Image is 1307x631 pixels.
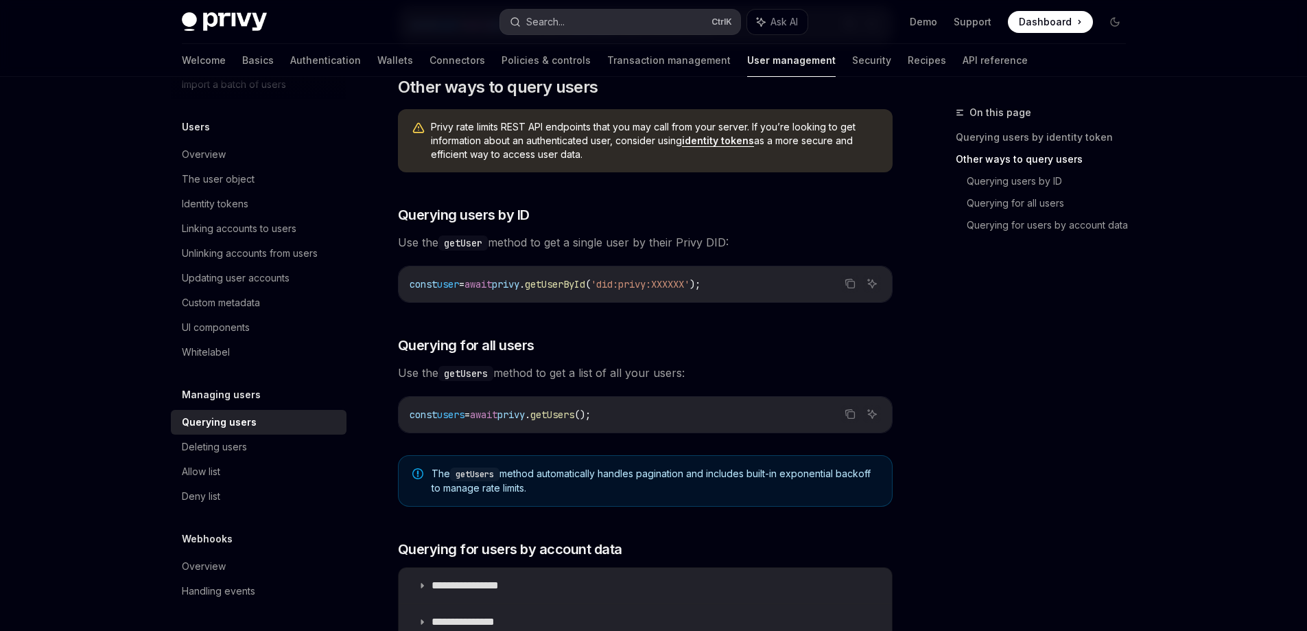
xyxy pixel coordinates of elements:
[747,44,836,77] a: User management
[182,196,248,212] div: Identity tokens
[852,44,891,77] a: Security
[492,278,519,290] span: privy
[841,405,859,423] button: Copy the contents from the code block
[171,554,346,579] a: Overview
[607,44,731,77] a: Transaction management
[464,278,492,290] span: await
[182,119,210,135] h5: Users
[682,135,754,147] a: identity tokens
[963,44,1028,77] a: API reference
[182,531,233,547] h5: Webhooks
[171,142,346,167] a: Overview
[171,459,346,484] a: Allow list
[171,579,346,604] a: Handling events
[967,170,1137,192] a: Querying users by ID
[437,409,464,421] span: users
[182,44,226,77] a: Welcome
[908,44,946,77] a: Recipes
[171,290,346,315] a: Custom metadata
[841,275,859,292] button: Copy the contents from the code block
[171,216,346,241] a: Linking accounts to users
[398,233,893,252] span: Use the method to get a single user by their Privy DID:
[967,214,1137,236] a: Querying for users by account data
[182,439,247,455] div: Deleting users
[464,409,470,421] span: =
[171,192,346,216] a: Identity tokens
[171,315,346,340] a: UI components
[410,409,437,421] span: const
[398,540,622,559] span: Querying for users by account data
[1104,11,1126,33] button: Toggle dark mode
[863,405,881,423] button: Ask AI
[182,414,257,431] div: Querying users
[438,366,493,381] code: getUsers
[182,12,267,32] img: dark logo
[502,44,591,77] a: Policies & controls
[182,319,250,336] div: UI components
[470,409,497,421] span: await
[171,340,346,365] a: Whitelabel
[412,122,425,135] svg: Warning
[182,387,261,403] h5: Managing users
[242,44,274,77] a: Basics
[459,278,464,290] span: =
[1019,15,1072,29] span: Dashboard
[182,270,290,286] div: Updating user accounts
[377,44,413,77] a: Wallets
[290,44,361,77] a: Authentication
[585,278,591,290] span: (
[711,16,732,27] span: Ctrl K
[398,336,534,355] span: Querying for all users
[398,76,598,98] span: Other ways to query users
[182,583,255,599] div: Handling events
[182,245,318,262] div: Unlinking accounts from users
[519,278,525,290] span: .
[182,463,220,480] div: Allow list
[525,278,585,290] span: getUserById
[525,409,530,421] span: .
[171,410,346,435] a: Querying users
[526,14,565,30] div: Search...
[690,278,700,290] span: );
[412,468,423,479] svg: Note
[574,409,591,421] span: ();
[432,467,878,495] span: The method automatically handles pagination and includes built-in exponential backoff to manage r...
[171,167,346,192] a: The user object
[500,10,740,34] button: Search...CtrlK
[450,468,499,481] code: getUsers
[182,220,296,237] div: Linking accounts to users
[969,104,1031,121] span: On this page
[863,275,881,292] button: Ask AI
[956,126,1137,148] a: Querying users by identity token
[497,409,525,421] span: privy
[398,205,530,225] span: Querying users by ID
[438,236,488,251] code: getUser
[182,488,220,505] div: Deny list
[171,435,346,459] a: Deleting users
[410,278,437,290] span: const
[182,146,226,163] div: Overview
[182,295,260,311] div: Custom metadata
[530,409,574,421] span: getUsers
[182,171,255,187] div: The user object
[967,192,1137,214] a: Querying for all users
[437,278,459,290] span: user
[910,15,937,29] a: Demo
[171,266,346,290] a: Updating user accounts
[431,120,879,161] span: Privy rate limits REST API endpoints that you may call from your server. If you’re looking to get...
[171,484,346,509] a: Deny list
[591,278,690,290] span: 'did:privy:XXXXXX'
[956,148,1137,170] a: Other ways to query users
[182,558,226,575] div: Overview
[429,44,485,77] a: Connectors
[747,10,808,34] button: Ask AI
[182,344,230,360] div: Whitelabel
[171,241,346,266] a: Unlinking accounts from users
[770,15,798,29] span: Ask AI
[954,15,991,29] a: Support
[398,363,893,382] span: Use the method to get a list of all your users:
[1008,11,1093,33] a: Dashboard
